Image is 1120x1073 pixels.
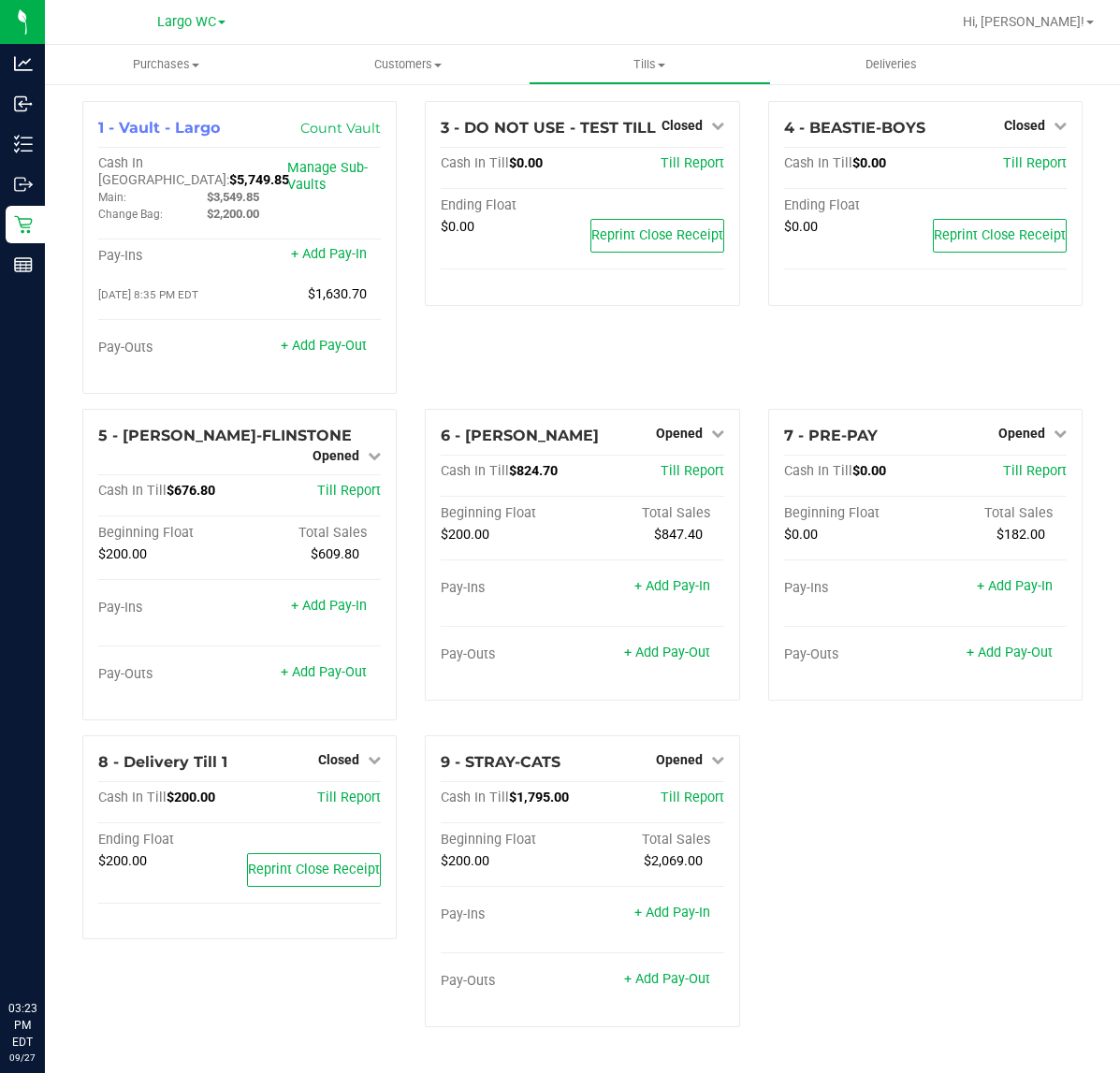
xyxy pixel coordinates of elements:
div: Total Sales [925,505,1067,522]
div: Beginning Float [441,505,582,522]
a: + Add Pay-Out [624,645,710,660]
span: Reprint Close Receipt [248,862,380,877]
a: Deliveries [771,45,1013,84]
span: $182.00 [996,527,1045,543]
a: + Add Pay-In [977,578,1053,594]
span: Cash In Till [441,790,509,805]
span: Deliveries [840,56,942,73]
a: + Add Pay-In [634,578,710,594]
a: + Add Pay-Out [281,664,367,680]
div: Pay-Outs [784,646,925,663]
div: Pay-Ins [784,580,925,597]
span: $609.80 [311,546,359,562]
div: Pay-Outs [441,646,582,663]
button: Reprint Close Receipt [247,853,381,887]
inline-svg: Reports [14,255,33,274]
span: $2,200.00 [207,207,259,221]
span: Cash In Till [441,155,509,171]
div: Beginning Float [98,525,240,542]
div: Beginning Float [441,832,582,848]
a: Till Report [661,463,724,479]
span: $200.00 [441,853,489,869]
a: + Add Pay-In [634,905,710,921]
div: Total Sales [582,832,723,848]
span: $0.00 [852,155,886,171]
span: Main: [98,191,126,204]
a: Till Report [661,790,724,805]
inline-svg: Outbound [14,175,33,194]
span: $1,630.70 [308,286,367,302]
span: $0.00 [509,155,543,171]
span: Purchases [45,56,287,73]
span: $5,749.85 [229,172,289,188]
span: $200.00 [167,790,215,805]
span: Cash In Till [784,155,852,171]
span: 8 - Delivery Till 1 [98,753,227,771]
span: Change Bag: [98,208,163,221]
a: + Add Pay-Out [281,338,367,354]
span: 7 - PRE-PAY [784,427,878,444]
span: Cash In Till [98,790,167,805]
a: Till Report [317,790,381,805]
span: $824.70 [509,463,558,479]
div: Pay-Outs [98,666,240,683]
a: + Add Pay-Out [624,971,710,987]
span: Hi, [PERSON_NAME]! [963,14,1084,29]
span: 4 - BEASTIE-BOYS [784,119,925,137]
a: + Add Pay-In [291,246,367,262]
a: Till Report [661,155,724,171]
span: Customers [288,56,529,73]
span: Cash In Till [784,463,852,479]
span: Opened [656,426,703,441]
span: Cash In Till [441,463,509,479]
span: $2,069.00 [644,853,703,869]
span: [DATE] 8:35 PM EDT [98,288,198,301]
span: Closed [662,118,703,133]
span: Reprint Close Receipt [591,227,723,243]
span: Opened [313,448,359,463]
div: Pay-Outs [441,973,582,990]
a: + Add Pay-Out [967,645,1053,660]
inline-svg: Retail [14,215,33,234]
div: Pay-Ins [441,580,582,597]
p: 03:23 PM EDT [8,1000,36,1051]
span: $0.00 [784,527,818,543]
a: Count Vault [300,120,381,137]
span: $0.00 [852,463,886,479]
span: 3 - DO NOT USE - TEST TILL [441,119,656,137]
iframe: Resource center [19,923,75,979]
span: $0.00 [784,219,818,235]
span: Reprint Close Receipt [934,227,1066,243]
button: Reprint Close Receipt [590,219,724,253]
inline-svg: Analytics [14,54,33,73]
div: Pay-Ins [441,906,582,923]
span: Closed [1004,118,1045,133]
span: $0.00 [441,219,474,235]
div: Pay-Ins [98,600,240,616]
a: Till Report [1003,155,1067,171]
span: Cash In Till [98,483,167,499]
span: 1 - Vault - Largo [98,119,220,137]
div: Beginning Float [784,505,925,522]
span: $3,549.85 [207,190,259,204]
a: Manage Sub-Vaults [287,160,368,193]
span: $847.40 [654,527,703,543]
span: 5 - [PERSON_NAME]-FLINSTONE [98,427,352,444]
div: Pay-Ins [98,248,240,265]
a: Till Report [317,483,381,499]
div: Total Sales [240,525,381,542]
inline-svg: Inbound [14,94,33,113]
span: 9 - STRAY-CATS [441,753,560,771]
span: Cash In [GEOGRAPHIC_DATA]: [98,155,229,188]
a: Till Report [1003,463,1067,479]
div: Total Sales [582,505,723,522]
span: Opened [998,426,1045,441]
inline-svg: Inventory [14,135,33,153]
div: Ending Float [784,197,925,214]
span: Largo WC [157,14,216,30]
